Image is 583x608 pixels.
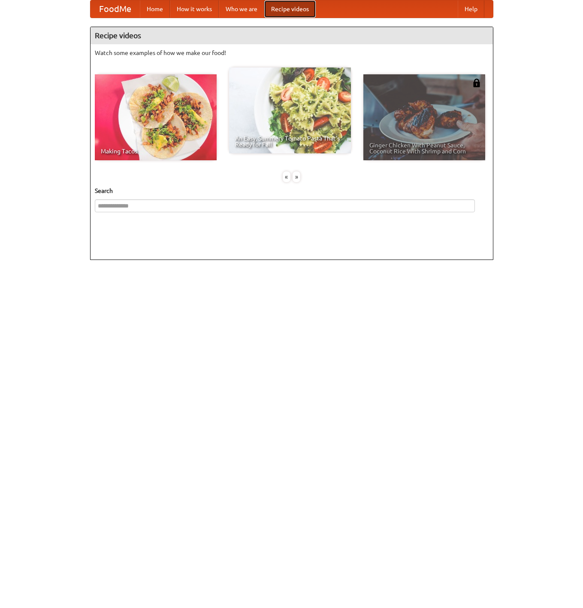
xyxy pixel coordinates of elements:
p: Watch some examples of how we make our food! [95,49,489,57]
div: » [293,171,300,182]
h5: Search [95,186,489,195]
div: « [283,171,290,182]
h4: Recipe videos [91,27,493,44]
a: Recipe videos [264,0,316,18]
a: Help [458,0,484,18]
a: How it works [170,0,219,18]
a: Who we are [219,0,264,18]
a: An Easy, Summery Tomato Pasta That's Ready for Fall [229,67,351,153]
img: 483408.png [472,79,481,87]
a: Making Tacos [95,74,217,160]
span: An Easy, Summery Tomato Pasta That's Ready for Fall [235,135,345,147]
a: Home [140,0,170,18]
a: FoodMe [91,0,140,18]
span: Making Tacos [101,148,211,154]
